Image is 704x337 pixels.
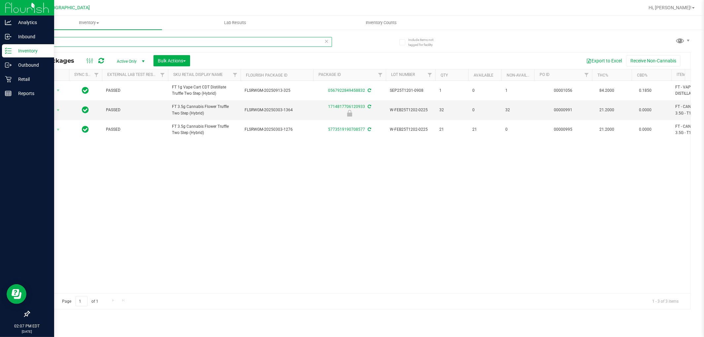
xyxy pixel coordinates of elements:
[474,73,493,78] a: Available
[647,296,684,306] span: 1 - 3 of 3 items
[12,47,51,55] p: Inventory
[554,108,573,112] a: 00000991
[596,86,618,95] span: 84.2000
[45,5,90,11] span: [GEOGRAPHIC_DATA]
[636,125,655,134] span: 0.0000
[441,73,448,78] a: Qty
[439,87,464,94] span: 1
[29,37,332,47] input: Search Package ID, Item Name, SKU, Lot or Part Number...
[54,86,62,95] span: select
[439,107,464,113] span: 32
[324,37,329,46] span: Clear
[54,125,62,134] span: select
[172,104,237,116] span: FT 3.5g Cannabis Flower Truffle Two Step (Hybrid)
[636,105,655,115] span: 0.0000
[82,105,89,115] span: In Sync
[173,72,223,77] a: Sku Retail Display Name
[246,73,287,78] a: Flourish Package ID
[596,105,618,115] span: 21.2000
[245,126,309,133] span: FLSRWGM-20250303-1276
[390,126,431,133] span: W-FEB25T1202-0225
[230,69,241,81] a: Filter
[390,107,431,113] span: W-FEB25T1202-0225
[367,127,371,132] span: Sync from Compliance System
[472,87,497,94] span: 0
[5,48,12,54] inline-svg: Inventory
[245,87,309,94] span: FLSRWGM-20250913-325
[5,76,12,83] inline-svg: Retail
[677,72,698,77] a: Item Name
[12,89,51,97] p: Reports
[318,72,341,77] a: Package ID
[153,55,190,66] button: Bulk Actions
[106,107,164,113] span: PASSED
[597,73,608,78] a: THC%
[5,62,12,68] inline-svg: Outbound
[649,5,691,10] span: Hi, [PERSON_NAME]!
[637,73,648,78] a: CBD%
[357,20,406,26] span: Inventory Counts
[5,90,12,97] inline-svg: Reports
[76,296,87,306] input: 1
[328,104,365,109] a: 1714817706120933
[540,72,550,77] a: PO ID
[472,107,497,113] span: 0
[596,125,618,134] span: 21.2000
[172,84,237,97] span: FT 1g Vape Cart CDT Distillate Truffle Two Step (Hybrid)
[472,126,497,133] span: 21
[74,72,100,77] a: Sync Status
[328,88,365,93] a: 0567922849458832
[16,16,162,30] a: Inventory
[328,127,365,132] a: 5773519190708577
[505,87,530,94] span: 1
[16,20,162,26] span: Inventory
[34,57,81,64] span: All Packages
[375,69,386,81] a: Filter
[158,58,186,63] span: Bulk Actions
[582,55,626,66] button: Export to Excel
[308,16,454,30] a: Inventory Counts
[3,323,51,329] p: 02:07 PM EDT
[554,127,573,132] a: 00000995
[439,126,464,133] span: 21
[391,72,415,77] a: Lot Number
[367,104,371,109] span: Sync from Compliance System
[5,19,12,26] inline-svg: Analytics
[408,37,441,47] span: Include items not tagged for facility
[107,72,159,77] a: External Lab Test Result
[505,107,530,113] span: 32
[626,55,681,66] button: Receive Non-Cannabis
[505,126,530,133] span: 0
[12,75,51,83] p: Retail
[12,18,51,26] p: Analytics
[12,61,51,69] p: Outbound
[54,106,62,115] span: select
[507,73,536,78] a: Non-Available
[581,69,592,81] a: Filter
[424,69,435,81] a: Filter
[172,123,237,136] span: FT 3.5g Cannabis Flower Truffle Two Step (Hybrid)
[554,88,573,93] a: 00001056
[367,88,371,93] span: Sync from Compliance System
[82,86,89,95] span: In Sync
[12,33,51,41] p: Inbound
[106,126,164,133] span: PASSED
[91,69,102,81] a: Filter
[56,296,104,306] span: Page of 1
[162,16,308,30] a: Lab Results
[7,284,26,304] iframe: Resource center
[390,87,431,94] span: SEP25T1201-0908
[312,110,387,117] div: Newly Received
[5,33,12,40] inline-svg: Inbound
[636,86,655,95] span: 0.1850
[3,329,51,334] p: [DATE]
[215,20,255,26] span: Lab Results
[82,125,89,134] span: In Sync
[245,107,309,113] span: FLSRWGM-20250303-1364
[157,69,168,81] a: Filter
[106,87,164,94] span: PASSED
